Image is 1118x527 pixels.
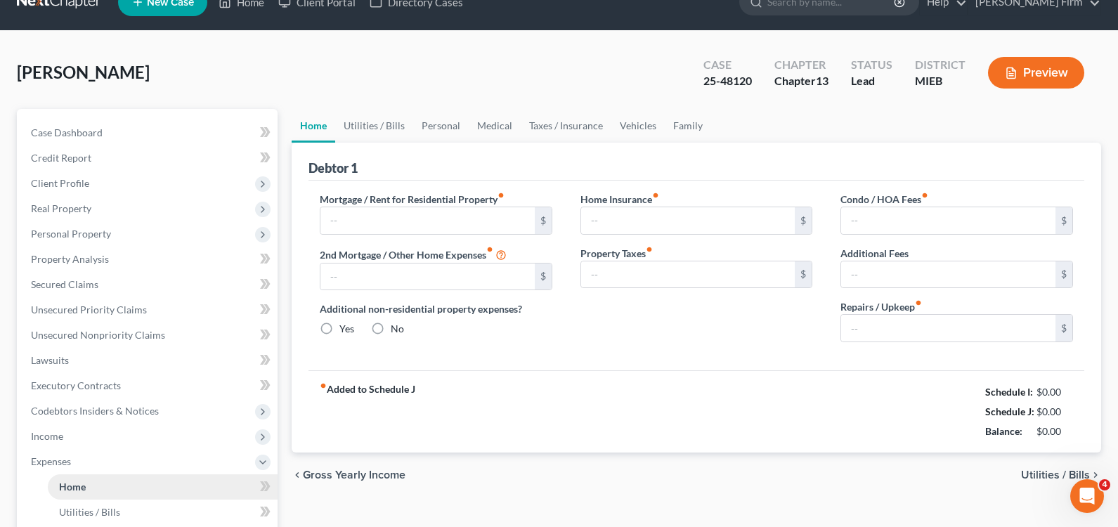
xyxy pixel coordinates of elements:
label: Additional non-residential property expenses? [320,301,552,316]
div: $ [1055,207,1072,234]
span: Utilities / Bills [59,506,120,518]
span: 4 [1099,479,1110,490]
a: Family [665,109,711,143]
a: Credit Report [20,145,278,171]
a: Utilities / Bills [335,109,413,143]
div: $ [1055,261,1072,288]
a: Lawsuits [20,348,278,373]
a: Executory Contracts [20,373,278,398]
div: Debtor 1 [308,160,358,176]
div: Lead [851,73,892,89]
span: Personal Property [31,228,111,240]
div: $ [795,207,812,234]
div: $0.00 [1036,405,1074,419]
span: Utilities / Bills [1021,469,1090,481]
iframe: Intercom live chat [1070,479,1104,513]
a: Taxes / Insurance [521,109,611,143]
span: Home [59,481,86,493]
button: Preview [988,57,1084,89]
input: -- [841,315,1055,341]
div: Chapter [774,73,828,89]
input: -- [581,207,795,234]
strong: Schedule I: [985,386,1033,398]
div: $ [795,261,812,288]
div: Status [851,57,892,73]
i: fiber_manual_record [652,192,659,199]
span: Gross Yearly Income [303,469,405,481]
input: -- [581,261,795,288]
div: Chapter [774,57,828,73]
span: Unsecured Nonpriority Claims [31,329,165,341]
a: Medical [469,109,521,143]
label: Yes [339,322,354,336]
i: fiber_manual_record [498,192,505,199]
i: fiber_manual_record [915,299,922,306]
span: Executory Contracts [31,379,121,391]
input: -- [841,207,1055,234]
button: chevron_left Gross Yearly Income [292,469,405,481]
strong: Added to Schedule J [320,382,415,441]
button: Utilities / Bills chevron_right [1021,469,1101,481]
a: Secured Claims [20,272,278,297]
i: chevron_left [292,469,303,481]
input: -- [320,263,535,290]
label: Home Insurance [580,192,659,207]
span: Secured Claims [31,278,98,290]
i: chevron_right [1090,469,1101,481]
a: Home [48,474,278,500]
span: Codebtors Insiders & Notices [31,405,159,417]
span: Income [31,430,63,442]
a: Unsecured Nonpriority Claims [20,323,278,348]
div: Case [703,57,752,73]
a: Property Analysis [20,247,278,272]
span: Expenses [31,455,71,467]
strong: Schedule J: [985,405,1034,417]
input: -- [841,261,1055,288]
label: No [391,322,404,336]
strong: Balance: [985,425,1022,437]
div: $ [535,207,552,234]
span: Real Property [31,202,91,214]
span: Case Dashboard [31,126,103,138]
a: Unsecured Priority Claims [20,297,278,323]
div: 25-48120 [703,73,752,89]
a: Vehicles [611,109,665,143]
span: 13 [816,74,828,87]
i: fiber_manual_record [486,246,493,253]
label: Mortgage / Rent for Residential Property [320,192,505,207]
a: Utilities / Bills [48,500,278,525]
label: Additional Fees [840,246,909,261]
i: fiber_manual_record [921,192,928,199]
span: [PERSON_NAME] [17,62,150,82]
div: MIEB [915,73,966,89]
div: $0.00 [1036,385,1074,399]
span: Credit Report [31,152,91,164]
a: Personal [413,109,469,143]
span: Lawsuits [31,354,69,366]
label: 2nd Mortgage / Other Home Expenses [320,246,507,263]
label: Property Taxes [580,246,653,261]
div: $ [1055,315,1072,341]
span: Client Profile [31,177,89,189]
span: Property Analysis [31,253,109,265]
div: District [915,57,966,73]
div: $ [535,263,552,290]
label: Condo / HOA Fees [840,192,928,207]
i: fiber_manual_record [320,382,327,389]
a: Case Dashboard [20,120,278,145]
div: $0.00 [1036,424,1074,438]
a: Home [292,109,335,143]
input: -- [320,207,535,234]
i: fiber_manual_record [646,246,653,253]
label: Repairs / Upkeep [840,299,922,314]
span: Unsecured Priority Claims [31,304,147,315]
